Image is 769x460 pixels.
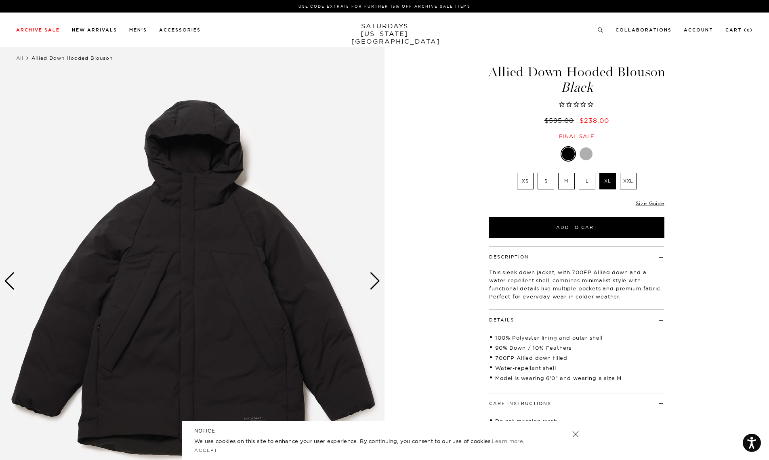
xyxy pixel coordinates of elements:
[489,401,551,406] button: Care Instructions
[351,22,418,45] a: SATURDAYS[US_STATE][GEOGRAPHIC_DATA]
[489,268,664,300] p: This sleek down jacket, with 700FP Allied down and a water-repellent shell, combines minimalist s...
[538,173,554,189] label: S
[558,173,575,189] label: M
[517,173,534,189] label: XS
[489,255,529,259] button: Description
[194,437,546,445] p: We use cookies on this site to enhance your user experience. By continuing, you consent to our us...
[129,28,147,32] a: Men's
[599,173,616,189] label: XL
[489,318,514,322] button: Details
[747,29,750,32] small: 0
[16,28,60,32] a: Archive Sale
[725,28,753,32] a: Cart (0)
[194,447,218,453] a: Accept
[32,55,113,61] span: Allied Down Hooded Blouson
[544,116,577,124] del: $595.00
[489,417,664,425] li: Do not machine wash
[488,133,666,140] div: Final sale
[489,354,664,362] li: 700FP Allied down filled
[488,81,666,94] span: Black
[636,200,664,206] a: Size Guide
[489,364,664,372] li: Water-repellant shell
[159,28,201,32] a: Accessories
[579,173,595,189] label: L
[194,427,575,435] h5: NOTICE
[72,28,117,32] a: New Arrivals
[489,217,664,238] button: Add to Cart
[488,101,666,109] span: Rated 0.0 out of 5 stars 0 reviews
[19,3,750,9] p: Use Code EXTRA15 for Further 15% Off Archive Sale Items
[492,438,523,444] a: Learn more
[4,272,15,290] div: Previous slide
[489,344,664,352] li: 90% Down / 10% Feathers
[489,334,664,342] li: 100% Polyester lining and outer shell
[580,116,609,124] span: $238.00
[370,272,380,290] div: Next slide
[616,28,672,32] a: Collaborations
[489,374,664,382] li: Model is wearing 6'0" and wearing a size M
[620,173,637,189] label: XXL
[16,55,23,61] a: All
[684,28,713,32] a: Account
[488,65,666,94] h1: Allied Down Hooded Blouson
